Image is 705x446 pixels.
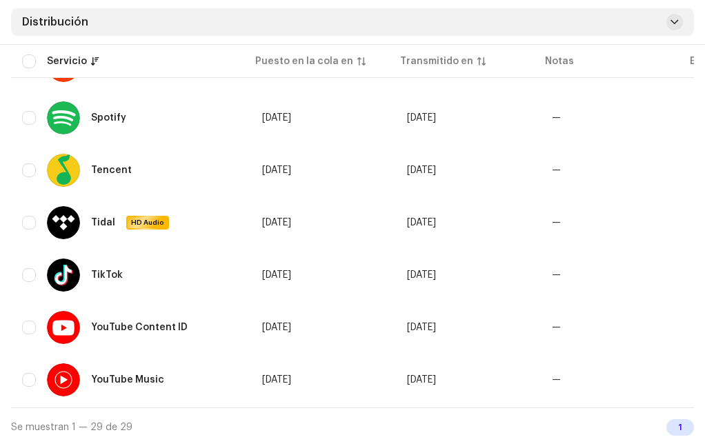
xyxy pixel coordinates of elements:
re-a-table-badge: — [552,113,561,123]
span: 6 oct 2025 [262,375,291,385]
div: TikTok [91,270,123,280]
div: Transmitido en [400,54,473,68]
div: Spotify [91,113,126,123]
span: 7 oct 2025 [407,270,436,280]
re-a-table-badge: — [552,218,561,227]
span: 6 oct 2025 [262,323,291,332]
span: 6 oct 2025 [262,270,291,280]
div: YouTube Music [91,375,164,385]
span: 6 oct 2025 [262,218,291,227]
span: 7 oct 2025 [407,218,436,227]
div: Tidal [91,218,115,227]
span: HD Audio [128,218,168,227]
span: 7 oct 2025 [407,323,436,332]
div: Puesto en la cola en [255,54,353,68]
div: Tencent [91,165,132,175]
re-a-table-badge: — [552,323,561,332]
re-a-table-badge: — [552,165,561,175]
span: 6 oct 2025 [262,165,291,175]
span: Distribución [22,17,88,28]
re-a-table-badge: — [552,375,561,385]
span: 7 oct 2025 [407,165,436,175]
span: Se muestran 1 — 29 de 29 [11,423,132,432]
span: 7 oct 2025 [407,113,436,123]
div: YouTube Content ID [91,323,188,332]
div: Servicio [47,54,87,68]
re-a-table-badge: — [552,270,561,280]
span: 7 oct 2025 [407,375,436,385]
div: 1 [666,419,694,436]
span: 6 oct 2025 [262,113,291,123]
